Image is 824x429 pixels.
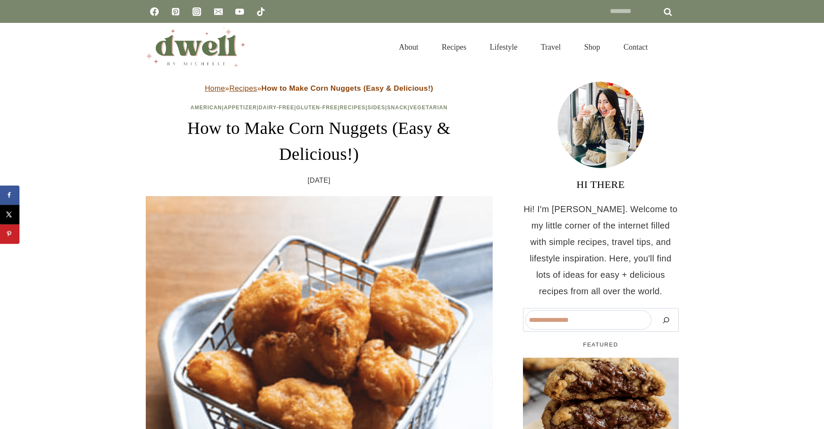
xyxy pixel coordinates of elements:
a: Travel [529,32,572,62]
button: View Search Form [664,40,679,54]
span: | | | | | | | [190,105,447,111]
time: [DATE] [308,174,330,187]
a: Appetizer [224,105,256,111]
strong: How to Make Corn Nuggets (Easy & Delicious!) [261,84,433,92]
a: Facebook [146,3,163,20]
a: TikTok [252,3,269,20]
p: Hi! I'm [PERSON_NAME]. Welcome to my little corner of the internet filled with simple recipes, tr... [523,201,679,299]
a: Home [205,84,225,92]
a: Recipes [430,32,478,62]
a: Contact [612,32,660,62]
a: Pinterest [167,3,184,20]
a: Recipes [229,84,257,92]
a: Lifestyle [478,32,529,62]
h5: FEATURED [523,340,679,349]
a: Shop [572,32,612,62]
a: Sides [367,105,385,111]
a: Snack [387,105,408,111]
h1: How to Make Corn Nuggets (Easy & Delicious!) [146,115,493,167]
a: Vegetarian [410,105,448,111]
button: Search [656,310,677,330]
a: About [387,32,430,62]
h3: HI THERE [523,177,679,192]
a: YouTube [231,3,248,20]
img: DWELL by michelle [146,27,245,67]
a: Email [210,3,227,20]
a: American [190,105,222,111]
a: Gluten-Free [296,105,338,111]
a: Recipes [340,105,366,111]
span: » » [205,84,433,92]
a: Instagram [188,3,205,20]
a: Dairy-Free [259,105,294,111]
nav: Primary Navigation [387,32,659,62]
